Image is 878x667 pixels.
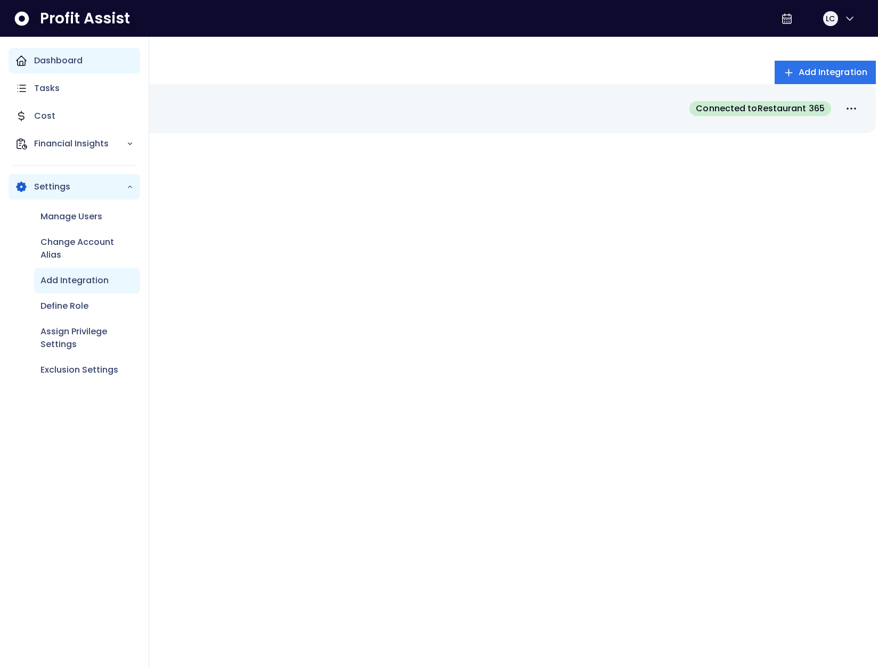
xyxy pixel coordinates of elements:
p: Define Role [40,300,88,312]
p: Manage Users [40,210,102,223]
p: Dashboard [34,54,83,67]
p: Add Integration [40,274,109,287]
button: Add Integration [775,61,876,84]
p: Financial Insights [34,137,126,150]
p: Exclusion Settings [40,364,118,376]
p: Change Account Alias [40,236,134,261]
p: Settings [34,180,126,193]
span: Profit Assist [40,9,130,28]
p: Cost [34,110,55,122]
span: LC [826,13,835,24]
span: Connected to Restaurant 365 [696,102,825,115]
p: Tasks [34,82,60,95]
span: Add Integration [799,66,868,79]
button: More options [840,97,863,120]
p: Assign Privilege Settings [40,325,134,351]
